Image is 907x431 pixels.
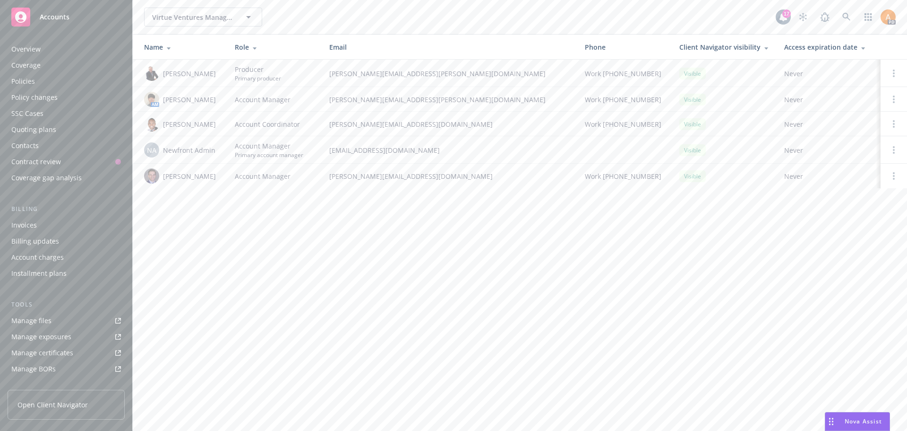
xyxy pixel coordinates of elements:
a: Contract review [8,154,125,169]
a: Report a Bug [815,8,834,26]
a: Overview [8,42,125,57]
div: Tools [8,300,125,309]
span: Work [PHONE_NUMBER] [585,171,661,181]
img: photo [144,92,159,107]
span: [PERSON_NAME] [163,119,216,129]
span: Work [PHONE_NUMBER] [585,119,661,129]
div: Summary of insurance [11,378,83,393]
div: Name [144,42,220,52]
div: Manage exposures [11,329,71,344]
span: Newfront Admin [163,145,215,155]
span: [PERSON_NAME][EMAIL_ADDRESS][PERSON_NAME][DOMAIN_NAME] [329,69,570,79]
div: SSC Cases [11,106,43,121]
span: Primary account manager [235,151,303,159]
div: Visible [679,68,706,79]
span: Primary producer [235,74,281,82]
span: Account Manager [235,95,291,105]
span: [PERSON_NAME][EMAIL_ADDRESS][DOMAIN_NAME] [329,171,570,181]
a: Manage files [8,313,125,328]
a: Search [837,8,856,26]
a: Manage certificates [8,345,125,361]
span: Never [784,145,873,155]
span: Account Manager [235,171,291,181]
span: Account Coordinator [235,119,300,129]
a: Manage BORs [8,361,125,377]
img: photo [144,116,159,132]
div: Coverage [11,58,41,73]
a: Invoices [8,218,125,233]
a: Policy changes [8,90,125,105]
div: Phone [585,42,664,52]
div: Manage certificates [11,345,73,361]
div: Policies [11,74,35,89]
div: Visible [679,144,706,156]
span: [PERSON_NAME] [163,95,216,105]
a: Accounts [8,4,125,30]
div: Contacts [11,138,39,153]
div: Client Navigator visibility [679,42,769,52]
div: Role [235,42,314,52]
a: Switch app [859,8,878,26]
div: Visible [679,94,706,106]
span: Accounts [40,13,69,21]
span: Work [PHONE_NUMBER] [585,95,661,105]
div: Invoices [11,218,37,233]
div: Installment plans [11,266,67,281]
span: [PERSON_NAME][EMAIL_ADDRESS][PERSON_NAME][DOMAIN_NAME] [329,95,570,105]
div: Drag to move [825,413,837,431]
img: photo [144,168,159,184]
a: Contacts [8,138,125,153]
span: Never [784,69,873,79]
a: Billing updates [8,234,125,249]
span: [PERSON_NAME][EMAIL_ADDRESS][DOMAIN_NAME] [329,119,570,129]
a: Policies [8,74,125,89]
button: Nova Assist [825,412,890,431]
div: Manage files [11,313,51,328]
div: Billing updates [11,234,59,249]
div: Contract review [11,154,61,169]
span: Open Client Navigator [17,400,88,410]
span: Producer [235,64,281,74]
div: Quoting plans [11,122,56,137]
a: SSC Cases [8,106,125,121]
div: Billing [8,204,125,214]
span: Work [PHONE_NUMBER] [585,69,661,79]
span: Never [784,171,873,181]
div: Account charges [11,250,64,265]
img: photo [144,66,159,81]
div: Manage BORs [11,361,56,377]
span: [PERSON_NAME] [163,171,216,181]
a: Manage exposures [8,329,125,344]
span: [EMAIL_ADDRESS][DOMAIN_NAME] [329,145,570,155]
span: Never [784,95,873,105]
a: Quoting plans [8,122,125,137]
img: photo [881,9,896,25]
div: Access expiration date [784,42,873,52]
div: Coverage gap analysis [11,170,82,185]
a: Coverage [8,58,125,73]
div: Overview [11,42,41,57]
a: Summary of insurance [8,378,125,393]
span: Account Manager [235,141,303,151]
div: Policy changes [11,90,58,105]
div: 17 [782,9,791,18]
a: Stop snowing [794,8,813,26]
button: Virtue Ventures Management, LLC [144,8,262,26]
a: Account charges [8,250,125,265]
a: Installment plans [8,266,125,281]
div: Visible [679,170,706,182]
a: Coverage gap analysis [8,170,125,185]
span: Nova Assist [845,417,882,425]
div: Email [329,42,570,52]
span: Never [784,119,873,129]
span: NA [147,145,156,155]
div: Visible [679,118,706,130]
span: Virtue Ventures Management, LLC [152,12,234,22]
span: [PERSON_NAME] [163,69,216,79]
